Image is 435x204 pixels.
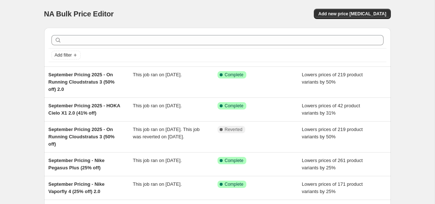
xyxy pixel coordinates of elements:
[302,72,363,85] span: Lowers prices of 219 product variants by 50%
[133,72,182,77] span: This job ran on [DATE].
[133,181,182,187] span: This job ran on [DATE].
[225,103,243,109] span: Complete
[49,103,120,116] span: September Pricing 2025 - HOKA Cielo X1 2.0 (41% off)
[302,158,363,170] span: Lowers prices of 261 product variants by 25%
[133,127,200,139] span: This job ran on [DATE]. This job was reverted on [DATE].
[133,103,182,108] span: This job ran on [DATE].
[133,158,182,163] span: This job ran on [DATE].
[55,52,72,58] span: Add filter
[225,72,243,78] span: Complete
[49,72,115,92] span: September Pricing 2025 - On Running Cloudstratus 3 (50% off) 2.0
[302,127,363,139] span: Lowers prices of 219 product variants by 50%
[225,127,243,132] span: Reverted
[302,181,363,194] span: Lowers prices of 171 product variants by 25%
[49,127,115,147] span: September Pricing 2025 - On Running Cloudstratus 3 (50% off)
[318,11,386,17] span: Add new price [MEDICAL_DATA]
[49,158,105,170] span: September Pricing - Nike Pegasus Plus (25% off)
[225,158,243,163] span: Complete
[225,181,243,187] span: Complete
[49,181,105,194] span: September Pricing - Nike Vaporfly 4 (25% off) 2.0
[302,103,360,116] span: Lowers prices of 42 product variants by 31%
[51,51,81,59] button: Add filter
[44,10,114,18] span: NA Bulk Price Editor
[314,9,390,19] button: Add new price [MEDICAL_DATA]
